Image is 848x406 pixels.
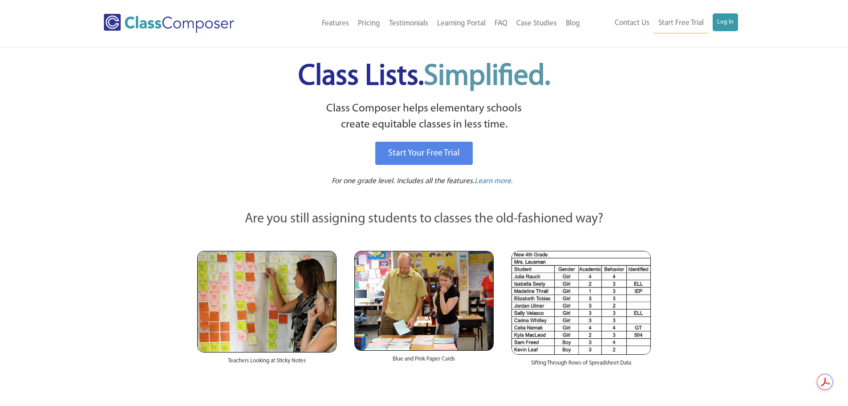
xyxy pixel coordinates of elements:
img: Teachers Looking at Sticky Notes [197,251,337,353]
a: Learning Portal [433,14,490,33]
a: Blog [561,14,584,33]
a: Features [317,14,353,33]
span: Simplified. [424,62,550,91]
a: Start Your Free Trial [375,142,473,165]
a: Pricing [353,14,385,33]
div: Teachers Looking at Sticky Notes [197,353,337,374]
div: Sifting Through Rows of Spreadsheet Data [511,355,651,376]
a: Testimonials [385,14,433,33]
span: Class Lists. [298,62,550,91]
img: Spreadsheets [511,251,651,355]
a: Log In [713,13,738,31]
img: Class Composer [104,14,234,33]
div: Blue and Pink Paper Cards [354,351,494,372]
nav: Header Menu [584,13,738,33]
nav: Header Menu [271,14,584,33]
p: Class Composer helps elementary schools create equitable classes in less time. [196,101,653,133]
span: Start Your Free Trial [388,149,460,158]
a: FAQ [490,14,512,33]
p: Are you still assigning students to classes the old-fashioned way? [197,209,651,229]
a: Learn more. [475,176,513,187]
span: Learn more. [475,177,513,185]
a: Start Free Trial [654,13,708,33]
a: Contact Us [610,13,654,33]
img: Blue and Pink Paper Cards [354,251,494,350]
span: For one grade level. Includes all the features. [332,177,475,185]
a: Case Studies [512,14,561,33]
